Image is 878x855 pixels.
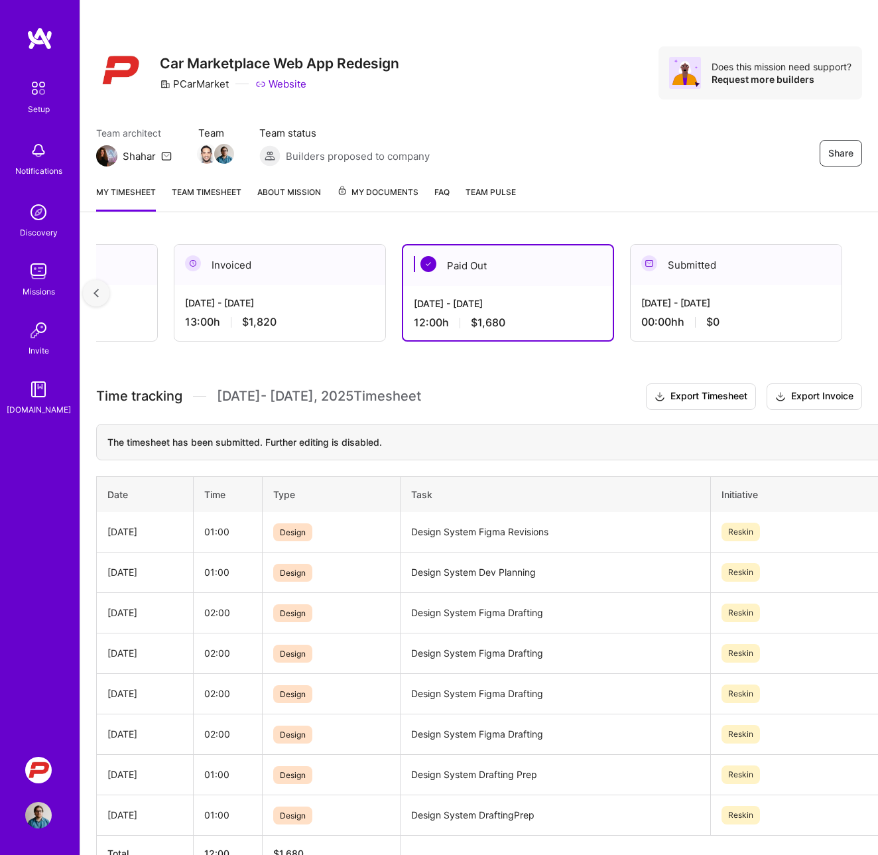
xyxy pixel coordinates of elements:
div: [DATE] [107,687,182,700]
img: User Avatar [25,802,52,828]
span: Reskin [721,563,760,582]
td: Design System Figma Drafting [400,714,710,754]
img: discovery [25,199,52,226]
div: 13:00 h [185,315,375,329]
img: logo [27,27,53,50]
span: Share [828,147,853,160]
div: Request more builders [712,73,851,86]
div: 12:00 h [414,316,602,330]
span: [DATE] - [DATE] , 2025 Timesheet [217,388,421,405]
button: Export Timesheet [646,383,756,410]
td: Design System Dev Planning [400,552,710,592]
div: Paid Out [403,245,613,286]
i: icon Download [655,390,665,404]
span: Design [273,807,312,824]
i: icon Mail [161,151,172,161]
img: setup [25,74,52,102]
td: 02:00 [193,714,262,754]
img: PCarMarket: Car Marketplace Web App Redesign [25,757,52,783]
span: Team architect [96,126,172,140]
a: PCarMarket: Car Marketplace Web App Redesign [22,757,55,783]
a: Team Pulse [466,185,516,212]
td: 02:00 [193,592,262,633]
div: Invoiced [174,245,385,285]
img: guide book [25,376,52,403]
a: About Mission [257,185,321,212]
div: [DATE] [107,767,182,781]
span: Team Pulse [466,187,516,197]
div: Submitted [631,245,842,285]
span: Team [198,126,233,140]
td: Design System Figma Drafting [400,673,710,714]
td: 01:00 [193,552,262,592]
div: [DATE] [107,646,182,660]
span: $0 [706,315,720,329]
a: FAQ [434,185,450,212]
img: bell [25,137,52,164]
th: Task [400,476,710,512]
td: 01:00 [193,512,262,553]
i: icon Download [775,390,786,404]
h3: Car Marketplace Web App Redesign [160,55,399,72]
td: Design System Figma Drafting [400,592,710,633]
td: 02:00 [193,673,262,714]
img: left [94,289,99,298]
div: [DATE] [107,565,182,579]
a: User Avatar [22,802,55,828]
span: Design [273,564,312,582]
img: Team Member Avatar [197,144,217,164]
div: [DATE] - [DATE] [641,296,831,310]
div: [DATE] - [DATE] [414,296,602,310]
span: Team status [259,126,430,140]
div: [DATE] [107,525,182,539]
th: Type [262,476,400,512]
img: Team Member Avatar [214,144,234,164]
img: Team Architect [96,145,117,166]
span: Reskin [721,604,760,622]
img: Company Logo [96,46,144,94]
span: Design [273,685,312,703]
span: Reskin [721,644,760,663]
div: Invite [29,344,49,358]
a: Team Member Avatar [216,143,233,165]
div: Setup [28,102,50,116]
span: Design [273,766,312,784]
div: Does this mission need support? [712,60,851,73]
div: 00:00h h [641,315,831,329]
img: Invoiced [185,255,201,271]
button: Export Invoice [767,383,862,410]
span: $1,680 [471,316,505,330]
span: Design [273,645,312,663]
span: Time tracking [96,388,182,405]
a: Website [255,77,306,91]
div: [DATE] - [DATE] [185,296,375,310]
span: Reskin [721,765,760,784]
td: 01:00 [193,795,262,835]
img: Paid Out [420,256,436,272]
button: Share [820,140,862,166]
div: Shahar [123,149,156,163]
div: [DATE] [107,606,182,620]
img: Avatar [669,57,701,89]
td: Design System Figma Revisions [400,512,710,553]
td: Design System Figma Drafting [400,633,710,673]
span: Design [273,726,312,744]
img: Invite [25,317,52,344]
div: PCarMarket [160,77,229,91]
a: My timesheet [96,185,156,212]
span: Design [273,523,312,541]
td: Design System DraftingPrep [400,795,710,835]
div: [DOMAIN_NAME] [7,403,71,417]
div: [DATE] [107,808,182,822]
th: Date [97,476,194,512]
th: Time [193,476,262,512]
img: teamwork [25,258,52,285]
td: 01:00 [193,754,262,795]
i: icon CompanyGray [160,79,170,90]
span: My Documents [337,185,418,200]
td: 02:00 [193,633,262,673]
a: Team timesheet [172,185,241,212]
img: Submitted [641,255,657,271]
div: Notifications [15,164,62,178]
span: Reskin [721,806,760,824]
